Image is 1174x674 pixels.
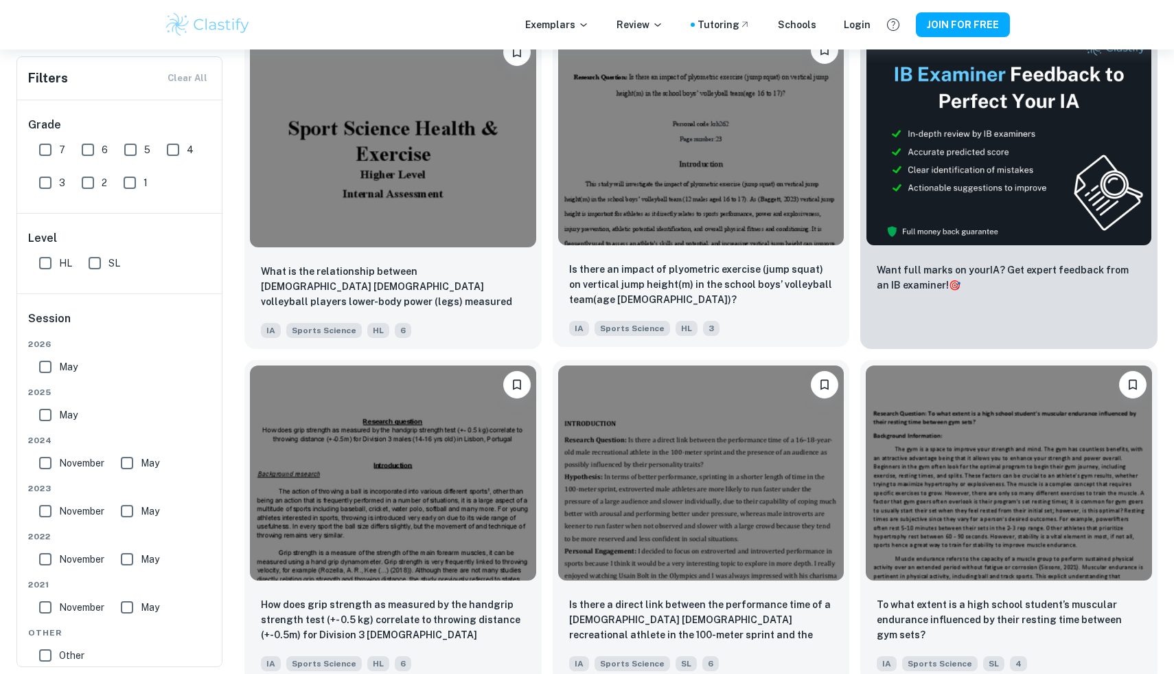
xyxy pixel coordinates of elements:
[261,597,525,644] p: How does grip strength as measured by the handgrip strength test (+- 0.5 kg) correlate to throwin...
[983,656,1004,671] span: SL
[569,321,589,336] span: IA
[395,656,411,671] span: 6
[558,31,844,245] img: Sports Science IA example thumbnail: Is there an impact of plyometric exercis
[28,386,212,398] span: 2025
[882,13,905,36] button: Help and Feedback
[28,530,212,543] span: 2022
[59,407,78,423] span: May
[811,371,838,398] button: Please log in to bookmark exemplars
[698,17,750,32] a: Tutoring
[949,280,960,291] span: 🎯
[617,17,663,32] p: Review
[395,323,411,338] span: 6
[28,482,212,495] span: 2023
[28,230,212,247] h6: Level
[367,323,389,338] span: HL
[261,323,281,338] span: IA
[286,656,362,671] span: Sports Science
[261,264,525,311] p: What is the relationship between 15–16-year-old male volleyball players lower-body power (legs) m...
[877,262,1141,293] p: Want full marks on your IA ? Get expert feedback from an IB examiner!
[261,656,281,671] span: IA
[102,142,108,157] span: 6
[676,321,698,336] span: HL
[28,69,68,88] h6: Filters
[902,656,978,671] span: Sports Science
[141,600,159,615] span: May
[811,36,838,64] button: Please log in to bookmark exemplars
[702,656,719,671] span: 6
[676,656,697,671] span: SL
[569,597,833,644] p: Is there a direct link between the performance time of a 16–18-year- old male recreational athlet...
[916,12,1010,37] button: JOIN FOR FREE
[866,33,1152,246] img: Thumbnail
[141,504,159,519] span: May
[250,33,536,247] img: Sports Science IA example thumbnail: What is the relationship between 15–16-y
[141,552,159,567] span: May
[1119,371,1147,398] button: Please log in to bookmark exemplars
[525,17,589,32] p: Exemplars
[59,600,104,615] span: November
[28,578,212,591] span: 2021
[28,627,212,639] span: Other
[143,175,148,190] span: 1
[187,142,194,157] span: 4
[28,117,212,133] h6: Grade
[141,456,159,471] span: May
[59,552,104,567] span: November
[860,27,1158,349] a: ThumbnailWant full marks on yourIA? Get expert feedback from an IB examiner!
[569,656,589,671] span: IA
[703,321,720,336] span: 3
[503,371,531,398] button: Please log in to bookmark exemplars
[558,366,844,580] img: Sports Science IA example thumbnail: Is there a direct link between the perf
[877,597,1141,642] p: To what extent is a high school student’s muscular endurance influenced by their resting time bet...
[144,142,150,157] span: 5
[877,656,897,671] span: IA
[28,311,212,338] h6: Session
[866,366,1152,580] img: Sports Science IA example thumbnail: To what extent is a high school student’
[569,262,833,307] p: Is there an impact of plyometric exercise (jump squat) on vertical jump height(m) in the school b...
[778,17,816,32] a: Schools
[286,323,362,338] span: Sports Science
[595,321,670,336] span: Sports Science
[595,656,670,671] span: Sports Science
[59,504,104,519] span: November
[108,256,120,271] span: SL
[28,434,212,447] span: 2024
[59,359,78,374] span: May
[250,366,536,580] img: Sports Science IA example thumbnail: How does grip strength as measured by th
[59,142,65,157] span: 7
[59,175,65,190] span: 3
[1010,656,1027,671] span: 4
[844,17,871,32] a: Login
[59,256,72,271] span: HL
[244,27,542,349] a: Please log in to bookmark exemplarsWhat is the relationship between 15–16-year-old male volleybal...
[553,27,850,349] a: Please log in to bookmark exemplarsIs there an impact of plyometric exercise (jump squat) on vert...
[367,656,389,671] span: HL
[28,338,212,350] span: 2026
[59,456,104,471] span: November
[164,11,251,38] img: Clastify logo
[59,648,84,663] span: Other
[503,38,531,66] button: Please log in to bookmark exemplars
[102,175,107,190] span: 2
